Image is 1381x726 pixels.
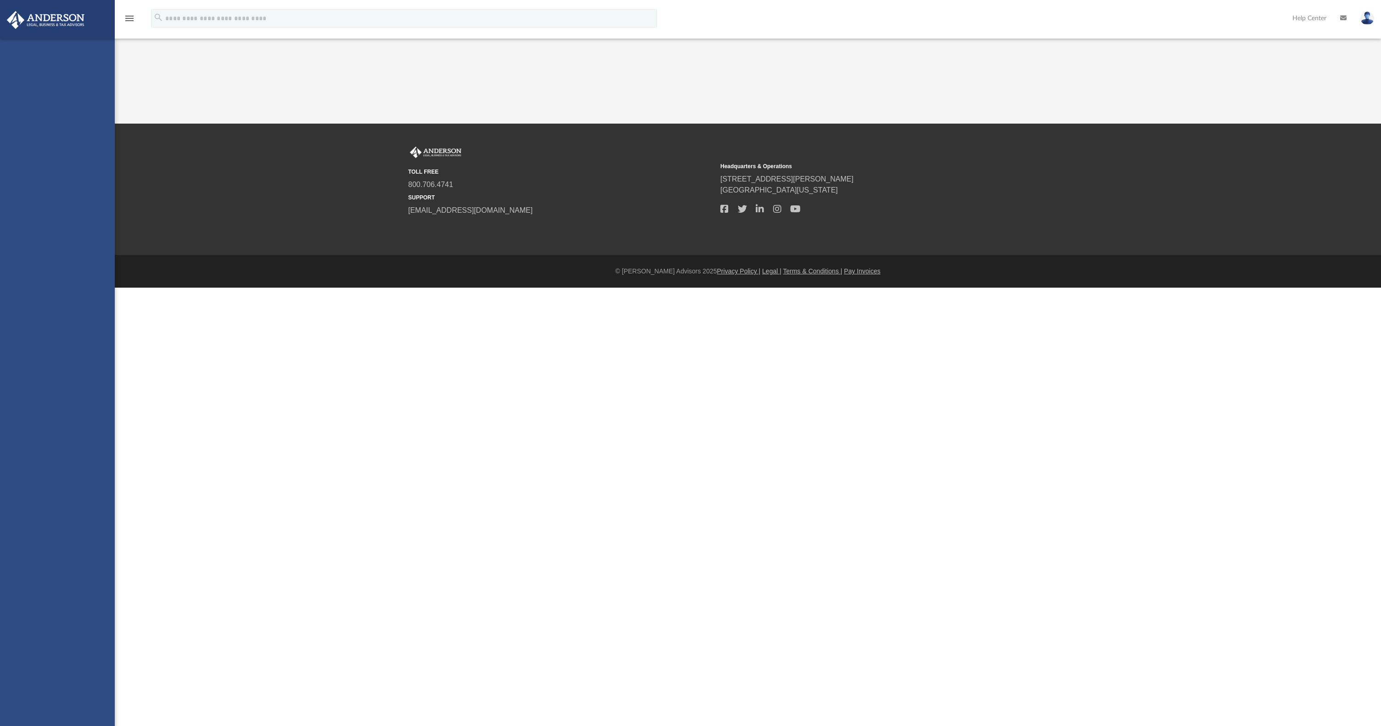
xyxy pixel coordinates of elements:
[762,267,781,275] a: Legal |
[124,17,135,24] a: menu
[720,162,1026,170] small: Headquarters & Operations
[115,267,1381,276] div: © [PERSON_NAME] Advisors 2025
[4,11,87,29] img: Anderson Advisors Platinum Portal
[717,267,761,275] a: Privacy Policy |
[408,206,533,214] a: [EMAIL_ADDRESS][DOMAIN_NAME]
[783,267,842,275] a: Terms & Conditions |
[1360,11,1374,25] img: User Pic
[124,13,135,24] i: menu
[408,193,714,202] small: SUPPORT
[153,12,163,23] i: search
[720,186,838,194] a: [GEOGRAPHIC_DATA][US_STATE]
[720,175,853,183] a: [STREET_ADDRESS][PERSON_NAME]
[408,181,453,188] a: 800.706.4741
[408,147,463,159] img: Anderson Advisors Platinum Portal
[408,168,714,176] small: TOLL FREE
[844,267,880,275] a: Pay Invoices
